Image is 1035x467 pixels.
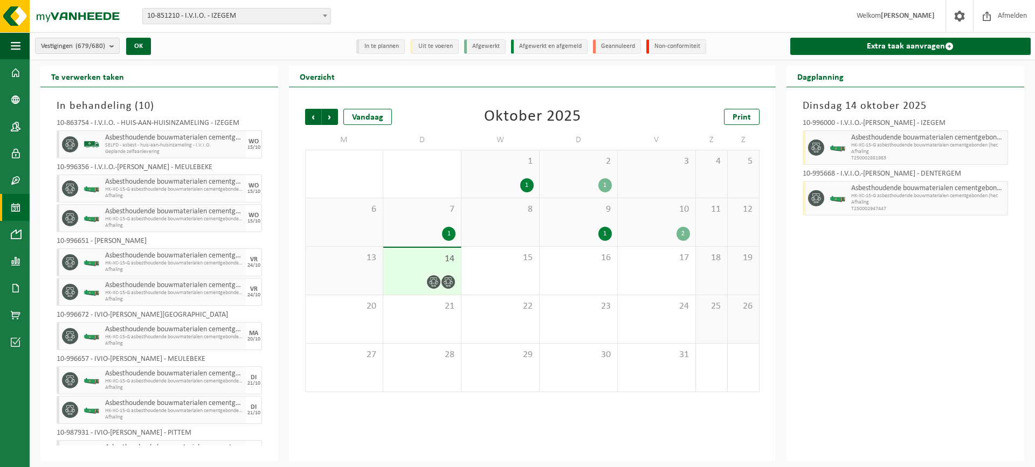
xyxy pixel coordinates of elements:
span: Afhaling [105,414,243,421]
span: HK-XC-15-G asbesthoudende bouwmaterialen cementgebonden (hec [105,260,243,267]
li: Afgewerkt [464,39,506,54]
span: 14 [389,253,456,265]
span: Asbesthoudende bouwmaterialen cementgebonden (hechtgebonden) [105,399,243,408]
span: Asbesthoudende bouwmaterialen cementgebonden (hechtgebonden) [105,207,243,216]
span: 26 [733,301,754,312]
span: Afhaling [105,193,243,199]
td: Z [728,130,760,150]
span: 25 [701,301,722,312]
span: 27 [311,349,377,361]
span: Afhaling [105,222,243,229]
div: Vandaag [343,109,392,125]
div: 10-996356 - I.V.I.O.-[PERSON_NAME] - MEULEBEKE [57,164,262,175]
div: WO [249,138,259,145]
span: HK-XC-15-G asbesthoudende bouwmaterialen cementgebonden (hec [105,290,243,296]
span: HK-XC-15-G asbesthoudende bouwmaterialen cementgebonden (hec [105,334,243,340]
img: HK-XC-15-GN-00 [830,194,846,203]
img: HK-XC-15-GN-00 [84,288,100,296]
span: Asbesthoudende bouwmaterialen cementgebonden (hechtgebonden) [105,134,243,142]
img: HK-XC-15-GN-00 [84,332,100,340]
span: 13 [311,252,377,264]
img: HK-XC-15-GN-00 [84,406,100,414]
span: 31 [623,349,690,361]
span: Vestigingen [41,38,105,54]
span: Print [733,113,751,122]
h3: In behandeling ( ) [57,98,262,114]
span: HK-XC-15-G asbesthoudende bouwmaterialen cementgebonden (hec [105,378,243,385]
div: 1 [598,227,612,241]
span: 10 [623,204,690,215]
div: 10-863754 - I.V.I.O. - HUIS-AAN-HUISINZAMELING - IZEGEM [57,120,262,130]
span: 29 [467,349,534,361]
span: Afhaling [105,385,243,391]
span: 18 [701,252,722,264]
span: Asbesthoudende bouwmaterialen cementgebonden (hechtgebonden) [851,134,1005,142]
span: Asbesthoudende bouwmaterialen cementgebonden (hechtgebonden) [105,281,243,290]
div: 10-995668 - I.V.I.O.-[PERSON_NAME] - DENTERGEM [803,170,1008,181]
h2: Te verwerken taken [40,66,135,87]
span: 20 [311,301,377,312]
td: V [618,130,696,150]
span: 4 [701,156,722,168]
li: Afgewerkt en afgemeld [511,39,588,54]
div: 10-987931 - IVIO-[PERSON_NAME] - PITTEM [57,429,262,440]
div: WO [249,183,259,189]
span: Volgende [322,109,338,125]
div: 1 [442,227,456,241]
span: HK-XC-15-G asbesthoudende bouwmaterialen cementgebonden (hec [105,216,243,222]
div: 15/10 [247,189,260,194]
div: 21/10 [247,410,260,416]
span: Asbesthoudende bouwmaterialen cementgebonden (hechtgebonden) [105,443,243,452]
div: 20/10 [247,337,260,342]
span: 23 [545,301,612,312]
count: (679/680) [75,43,105,50]
span: 1 [467,156,534,168]
span: 16 [545,252,612,264]
span: Asbesthoudende bouwmaterialen cementgebonden (hechtgebonden) [105,252,243,260]
td: D [540,130,618,150]
img: HK-XC-15-GN-00 [84,259,100,267]
li: Geannuleerd [593,39,641,54]
button: OK [126,38,151,55]
div: 24/10 [247,263,260,268]
span: 9 [545,204,612,215]
span: T250002881983 [851,155,1005,162]
span: 21 [389,301,456,312]
span: 17 [623,252,690,264]
span: HK-XC-15-G asbesthoudende bouwmaterialen cementgebonden (hec [105,186,243,193]
img: HK-XC-15-GN-00 [84,214,100,222]
h2: Dagplanning [786,66,854,87]
div: DI [251,404,257,410]
span: Asbesthoudende bouwmaterialen cementgebonden (hechtgebonden) [105,178,243,186]
span: 5 [733,156,754,168]
span: Afhaling [105,340,243,347]
div: 10-996657 - IVIO-[PERSON_NAME] - MEULEBEKE [57,356,262,366]
span: Asbesthoudende bouwmaterialen cementgebonden (hechtgebonden) [851,184,1005,193]
div: VR [250,286,258,292]
img: HK-XC-15-GN-00 [830,144,846,152]
a: Extra taak aanvragen [790,38,1031,55]
div: Oktober 2025 [484,109,581,125]
span: 3 [623,156,690,168]
span: 28 [389,349,456,361]
span: Afhaling [105,267,243,273]
div: 2 [677,227,690,241]
li: Uit te voeren [410,39,459,54]
span: Afhaling [105,296,243,303]
div: 10-996672 - IVIO-[PERSON_NAME][GEOGRAPHIC_DATA] [57,311,262,322]
td: D [383,130,461,150]
img: BL-SO-LV [84,136,100,152]
li: Non-conformiteit [646,39,706,54]
span: 22 [467,301,534,312]
span: T250002947447 [851,206,1005,212]
span: 10-851210 - I.V.I.O. - IZEGEM [142,8,331,24]
span: Vorige [305,109,321,125]
span: HK-XC-15-G asbesthoudende bouwmaterialen cementgebonden (hec [851,142,1005,149]
div: VR [250,256,258,263]
span: 19 [733,252,754,264]
td: M [305,130,383,150]
span: 7 [389,204,456,215]
span: Geplande zelfaanlevering [105,149,243,155]
td: W [461,130,540,150]
span: Afhaling [851,149,1005,155]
